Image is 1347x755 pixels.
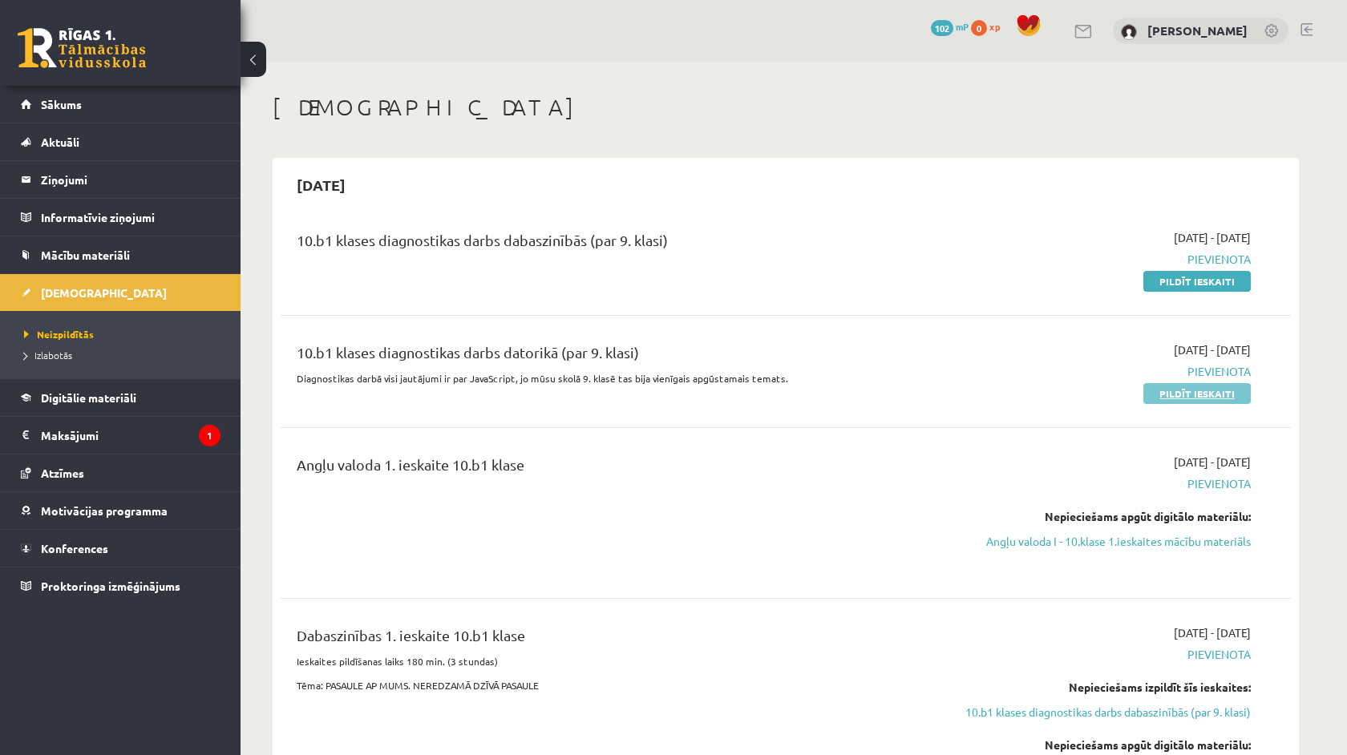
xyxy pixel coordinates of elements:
a: Proktoringa izmēģinājums [21,567,220,604]
span: Mācību materiāli [41,248,130,262]
div: Nepieciešams izpildīt šīs ieskaites: [949,679,1251,696]
span: Pievienota [949,363,1251,380]
i: 1 [199,425,220,446]
span: Sākums [41,97,82,111]
a: Konferences [21,530,220,567]
span: Atzīmes [41,466,84,480]
legend: Maksājumi [41,417,220,454]
h1: [DEMOGRAPHIC_DATA] [273,94,1299,121]
span: Motivācijas programma [41,503,168,518]
a: Atzīmes [21,454,220,491]
div: Angļu valoda 1. ieskaite 10.b1 klase [297,454,924,483]
a: Mācību materiāli [21,236,220,273]
a: 10.b1 klases diagnostikas darbs dabaszinībās (par 9. klasi) [949,704,1251,721]
a: 102 mP [931,20,969,33]
div: 10.b1 klases diagnostikas darbs datorikā (par 9. klasi) [297,341,924,371]
a: Maksājumi1 [21,417,220,454]
span: Izlabotās [24,349,72,361]
h2: [DATE] [281,166,362,204]
span: Proktoringa izmēģinājums [41,579,180,593]
img: Markuss Gūtmanis [1121,24,1137,40]
p: Diagnostikas darbā visi jautājumi ir par JavaScript, jo mūsu skolā 9. klasē tas bija vienīgais ap... [297,371,924,386]
span: [DATE] - [DATE] [1174,229,1251,246]
span: Aktuāli [41,135,79,149]
div: 10.b1 klases diagnostikas darbs dabaszinībās (par 9. klasi) [297,229,924,259]
a: Izlabotās [24,348,224,362]
span: [DATE] - [DATE] [1174,624,1251,641]
a: Pildīt ieskaiti [1143,383,1251,404]
p: Ieskaites pildīšanas laiks 180 min. (3 stundas) [297,654,924,668]
span: Pievienota [949,475,1251,492]
a: 0 xp [971,20,1008,33]
a: Pildīt ieskaiti [1143,271,1251,292]
p: Tēma: PASAULE AP MUMS. NEREDZAMĀ DZĪVĀ PASAULE [297,678,924,692]
div: Dabaszinības 1. ieskaite 10.b1 klase [297,624,924,654]
a: Neizpildītās [24,327,224,341]
a: [DEMOGRAPHIC_DATA] [21,274,220,311]
a: Rīgas 1. Tālmācības vidusskola [18,28,146,68]
span: Neizpildītās [24,328,94,341]
div: Nepieciešams apgūt digitālo materiālu: [949,737,1251,753]
a: Informatīvie ziņojumi [21,199,220,236]
span: Konferences [41,541,108,555]
span: Pievienota [949,251,1251,268]
span: [DEMOGRAPHIC_DATA] [41,285,167,300]
span: mP [956,20,969,33]
span: Pievienota [949,646,1251,663]
span: xp [989,20,1000,33]
span: [DATE] - [DATE] [1174,454,1251,470]
a: [PERSON_NAME] [1147,22,1248,38]
a: Angļu valoda I - 10.klase 1.ieskaites mācību materiāls [949,533,1251,550]
div: Nepieciešams apgūt digitālo materiālu: [949,508,1251,525]
a: Aktuāli [21,123,220,160]
legend: Ziņojumi [41,161,220,198]
span: 0 [971,20,987,36]
span: Digitālie materiāli [41,390,136,405]
legend: Informatīvie ziņojumi [41,199,220,236]
a: Digitālie materiāli [21,379,220,416]
a: Sākums [21,86,220,123]
span: 102 [931,20,953,36]
span: [DATE] - [DATE] [1174,341,1251,358]
a: Ziņojumi [21,161,220,198]
a: Motivācijas programma [21,492,220,529]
